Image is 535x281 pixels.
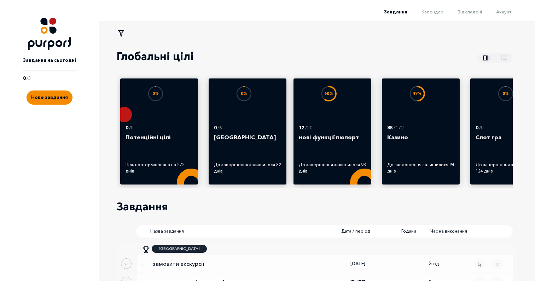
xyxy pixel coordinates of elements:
div: 2 год [429,260,464,267]
button: Create new task [27,90,72,105]
div: [DATE] [322,260,393,267]
p: Потенційні цілі [126,133,193,151]
text: 0 % [502,91,509,96]
a: Календар [407,9,443,14]
span: Відкладені [458,9,482,14]
a: Завдання на сьогодні0/3 [23,50,76,82]
p: Завдання на сьогодні [23,57,76,64]
p: 3 [28,75,31,82]
a: замовити екскурсії [146,260,322,268]
button: Done task [121,258,132,269]
button: Show all goals [477,53,513,63]
span: Години [401,228,416,234]
p: Завдання [117,199,168,215]
a: Create new task [27,82,72,105]
p: 0 [476,124,478,131]
span: Час на виконання [430,228,467,234]
p: 0 [23,75,26,82]
button: Close popup [492,258,503,269]
p: / 6 [217,124,222,131]
p: / 20 [305,124,313,131]
p: Казино [387,133,454,151]
div: До завершення залишилося 94 днів [387,162,454,174]
p: 0 [214,124,217,131]
text: 60 % [325,91,333,96]
text: 0 % [152,91,159,96]
span: Дата / період [341,228,377,234]
a: Відкладені [443,9,482,14]
button: Remove task [475,258,485,269]
p: / [27,75,28,82]
p: / 172 [394,124,404,131]
img: Logo icon [28,18,71,50]
p: / 0 [479,124,484,131]
a: 49%85 /172КазиноДо завершення залишилося 94 днів [387,84,454,178]
a: 60%12 /20нові функції пюпортДо завершення залишилося 93 днів [299,84,366,178]
span: Назва завдання [150,228,320,234]
a: Завдання [370,9,407,14]
span: Нове завдання [31,94,68,100]
p: 12 [299,124,304,131]
span: Акаунт [496,9,511,14]
div: До завершення залишилося 32 днів [214,162,281,174]
span: Завдання [384,9,407,14]
p: замовити екскурсії [153,260,312,268]
div: Ціль протермінована на 272 днів [126,162,193,174]
p: 0 [126,124,128,131]
a: Акаунт [482,9,511,14]
a: 0%0 /0Потенційні ціліЦіль протермінована на 272 днів [126,84,193,178]
a: 0%0 /6[GEOGRAPHIC_DATA]До завершення залишилося 32 днів [214,84,281,178]
a: [GEOGRAPHIC_DATA] [152,245,207,253]
p: Глобальні цілі [117,48,194,64]
p: нові функції пюпорт [299,133,366,151]
p: [GEOGRAPHIC_DATA] [159,246,200,252]
span: Календар [421,9,443,14]
p: 85 [387,124,393,131]
div: До завершення залишилося 93 днів [299,162,366,174]
p: / 0 [129,124,134,131]
text: 0 % [241,91,247,96]
p: [GEOGRAPHIC_DATA] [214,133,281,151]
text: 49 % [413,91,422,96]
